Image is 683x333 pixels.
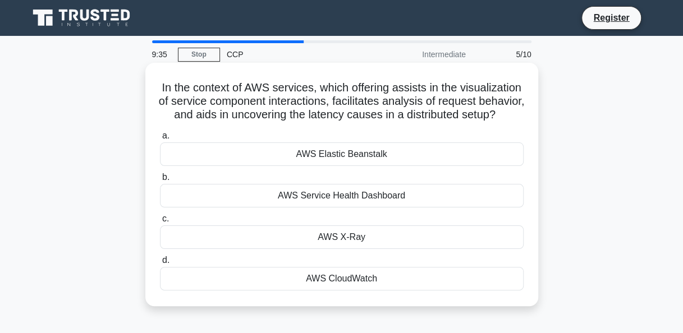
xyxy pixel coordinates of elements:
[160,267,524,290] div: AWS CloudWatch
[162,255,169,265] span: d.
[220,43,374,66] div: CCP
[178,48,220,62] a: Stop
[160,225,524,249] div: AWS X-Ray
[374,43,473,66] div: Intermediate
[473,43,538,66] div: 5/10
[162,214,169,223] span: c.
[162,172,169,182] span: b.
[162,131,169,140] span: a.
[160,142,524,166] div: AWS Elastic Beanstalk
[160,184,524,207] div: AWS Service Health Dashboard
[586,11,636,25] a: Register
[159,81,525,122] h5: In the context of AWS services, which offering assists in the visualization of service component ...
[145,43,178,66] div: 9:35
